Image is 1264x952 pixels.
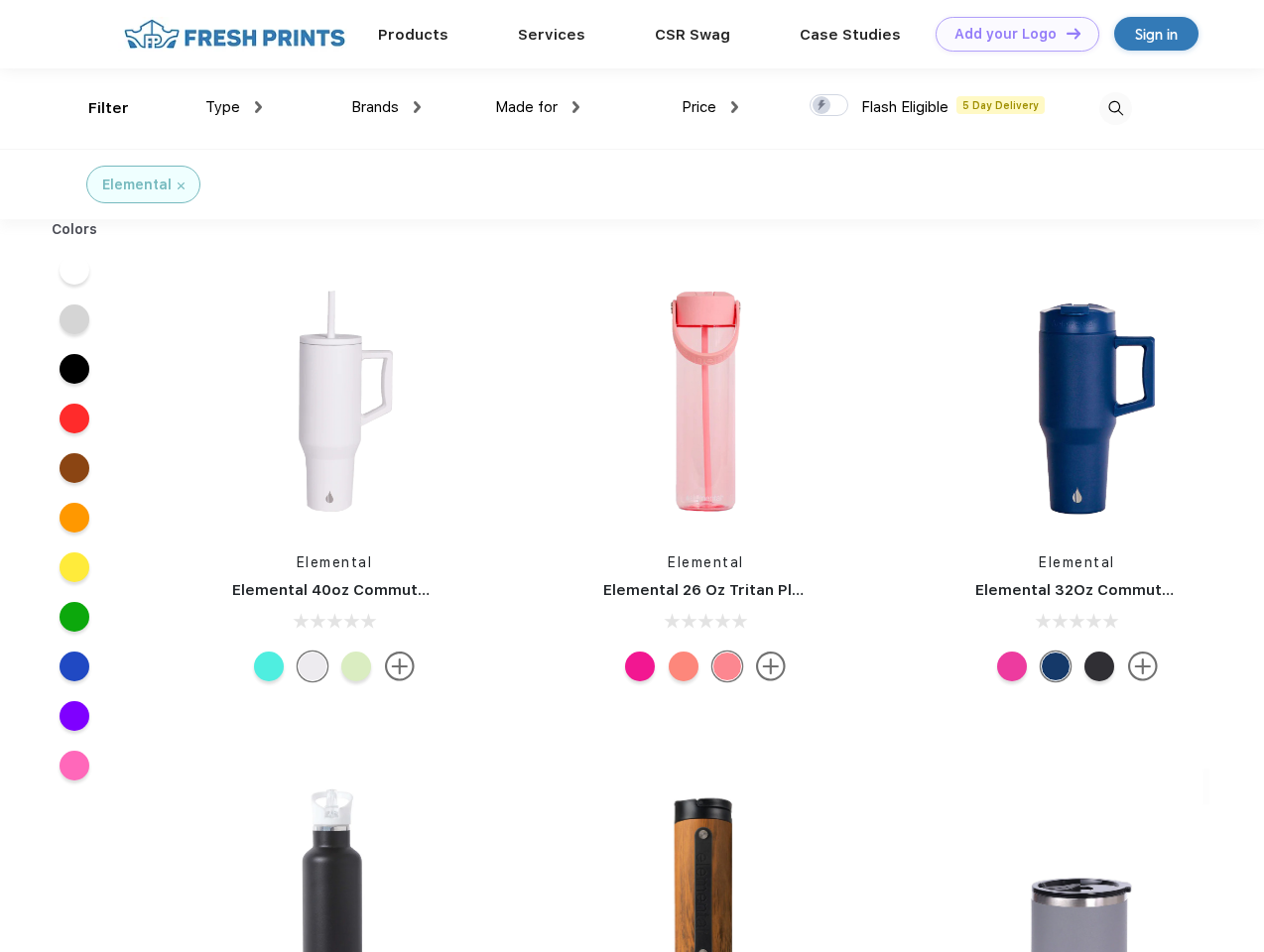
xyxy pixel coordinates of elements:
div: Add your Logo [954,26,1057,43]
span: 5 Day Delivery [956,96,1045,114]
a: Products [378,26,448,44]
a: Sign in [1114,17,1199,51]
div: Colors [37,219,113,240]
img: dropdown.png [414,101,421,113]
div: Hot pink [625,652,655,681]
a: Elemental 26 Oz Tritan Plastic Water Bottle [603,581,932,599]
img: filter_cancel.svg [178,182,185,189]
img: DT [1067,28,1080,39]
a: Elemental 40oz Commuter Tumbler [232,581,501,599]
a: Elemental [668,554,744,570]
div: Elemental [102,175,172,195]
img: more.svg [1128,652,1158,681]
div: Rose [712,652,742,681]
div: Navy [1041,652,1071,681]
div: Key Lime [341,652,371,681]
img: dropdown.png [255,101,262,113]
div: Vintage flower [254,652,284,681]
img: desktop_search.svg [1099,92,1132,125]
img: more.svg [385,652,415,681]
img: fo%20logo%202.webp [118,17,351,52]
img: more.svg [756,652,786,681]
span: Type [205,98,240,116]
img: func=resize&h=266 [946,269,1209,533]
img: dropdown.png [572,101,579,113]
img: dropdown.png [731,101,738,113]
a: Elemental [1039,554,1115,570]
div: Hot Pink [997,652,1027,681]
a: Elemental 32Oz Commuter Tumbler [975,581,1245,599]
a: Elemental [297,554,373,570]
div: Black [1084,652,1114,681]
a: CSR Swag [655,26,730,44]
img: func=resize&h=266 [202,269,466,533]
span: Price [682,98,716,116]
div: Sign in [1135,23,1178,46]
img: func=resize&h=266 [573,269,837,533]
a: Services [518,26,585,44]
span: Made for [495,98,558,116]
div: Cotton candy [669,652,698,681]
div: White [298,652,327,681]
span: Flash Eligible [861,98,948,116]
span: Brands [351,98,399,116]
div: Filter [88,97,129,120]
